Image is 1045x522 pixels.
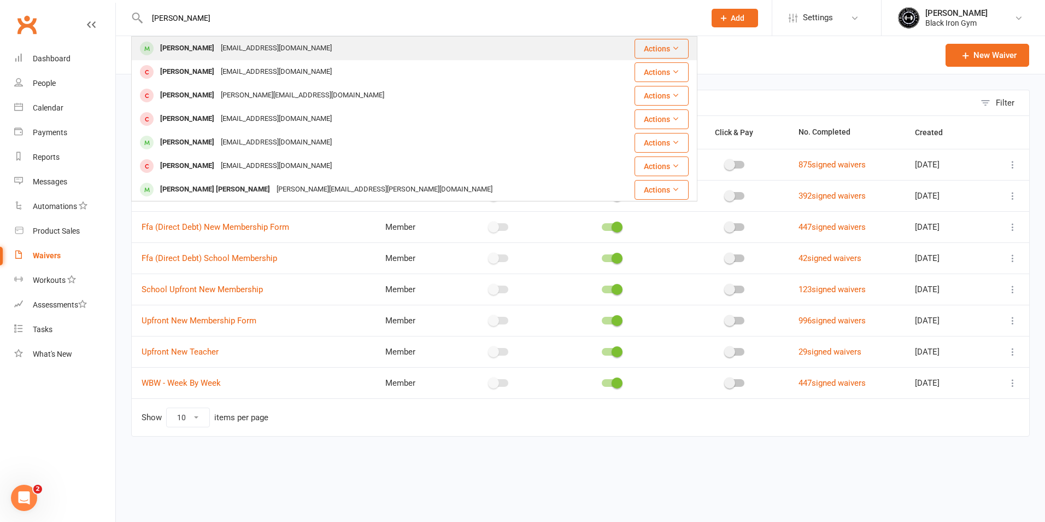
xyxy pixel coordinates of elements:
[14,96,115,120] a: Calendar
[33,227,80,235] div: Product Sales
[375,336,457,367] td: Member
[142,408,268,427] div: Show
[218,64,335,80] div: [EMAIL_ADDRESS][DOMAIN_NAME]
[214,413,268,422] div: items per page
[14,293,115,317] a: Assessments
[142,285,263,294] a: School Upfront New Membership
[799,222,866,232] a: 447signed waivers
[635,86,689,106] button: Actions
[789,116,905,149] th: No. Completed
[218,158,335,174] div: [EMAIL_ADDRESS][DOMAIN_NAME]
[799,253,861,263] a: 42signed waivers
[142,253,277,263] a: Ffa (Direct Debt) School Membership
[375,242,457,274] td: Member
[635,62,689,82] button: Actions
[375,367,457,398] td: Member
[157,88,218,103] div: [PERSON_NAME]
[33,79,56,88] div: People
[799,347,861,357] a: 29signed waivers
[715,128,753,137] span: Click & Pay
[33,276,66,285] div: Workouts
[218,111,335,127] div: [EMAIL_ADDRESS][DOMAIN_NAME]
[996,96,1014,109] div: Filter
[905,180,985,211] td: [DATE]
[33,485,42,494] span: 2
[14,317,115,342] a: Tasks
[799,378,866,388] a: 447signed waivers
[375,274,457,305] td: Member
[925,8,988,18] div: [PERSON_NAME]
[142,316,256,326] a: Upfront New Membership Form
[14,194,115,219] a: Automations
[33,54,71,63] div: Dashboard
[925,18,988,28] div: Black Iron Gym
[157,182,273,198] div: [PERSON_NAME] [PERSON_NAME]
[33,153,60,161] div: Reports
[157,135,218,150] div: [PERSON_NAME]
[14,145,115,170] a: Reports
[635,180,689,200] button: Actions
[157,158,218,174] div: [PERSON_NAME]
[905,274,985,305] td: [DATE]
[14,47,115,71] a: Dashboard
[218,135,335,150] div: [EMAIL_ADDRESS][DOMAIN_NAME]
[14,71,115,96] a: People
[157,111,218,127] div: [PERSON_NAME]
[799,316,866,326] a: 996signed waivers
[33,325,52,334] div: Tasks
[635,133,689,153] button: Actions
[635,109,689,129] button: Actions
[13,11,40,38] a: Clubworx
[11,485,37,511] iframe: Intercom live chat
[14,120,115,145] a: Payments
[915,128,955,137] span: Created
[375,305,457,336] td: Member
[731,14,744,22] span: Add
[14,243,115,268] a: Waivers
[142,347,219,357] a: Upfront New Teacher
[14,268,115,293] a: Workouts
[712,9,758,27] button: Add
[905,211,985,242] td: [DATE]
[905,242,985,274] td: [DATE]
[33,251,61,260] div: Waivers
[375,211,457,242] td: Member
[905,336,985,367] td: [DATE]
[144,10,697,26] input: Search...
[799,160,866,170] a: 875signed waivers
[799,285,866,294] a: 123signed waivers
[905,367,985,398] td: [DATE]
[14,342,115,367] a: What's New
[142,222,289,232] a: Ffa (Direct Debt) New Membership Form
[33,103,63,112] div: Calendar
[915,126,955,139] button: Created
[218,88,388,103] div: [PERSON_NAME][EMAIL_ADDRESS][DOMAIN_NAME]
[273,182,496,198] div: [PERSON_NAME][EMAIL_ADDRESS][PERSON_NAME][DOMAIN_NAME]
[905,149,985,180] td: [DATE]
[33,128,67,137] div: Payments
[142,378,221,388] a: WBW - Week By Week
[635,39,689,59] button: Actions
[33,300,87,309] div: Assessments
[157,64,218,80] div: [PERSON_NAME]
[14,219,115,243] a: Product Sales
[803,5,833,30] span: Settings
[33,202,77,211] div: Automations
[799,191,866,201] a: 392signed waivers
[157,40,218,56] div: [PERSON_NAME]
[33,350,72,358] div: What's New
[14,170,115,194] a: Messages
[218,40,335,56] div: [EMAIL_ADDRESS][DOMAIN_NAME]
[635,156,689,176] button: Actions
[975,90,1029,115] button: Filter
[33,177,67,186] div: Messages
[898,7,920,29] img: thumb_image1623296242.png
[705,126,765,139] button: Click & Pay
[905,305,985,336] td: [DATE]
[946,44,1029,67] a: New Waiver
